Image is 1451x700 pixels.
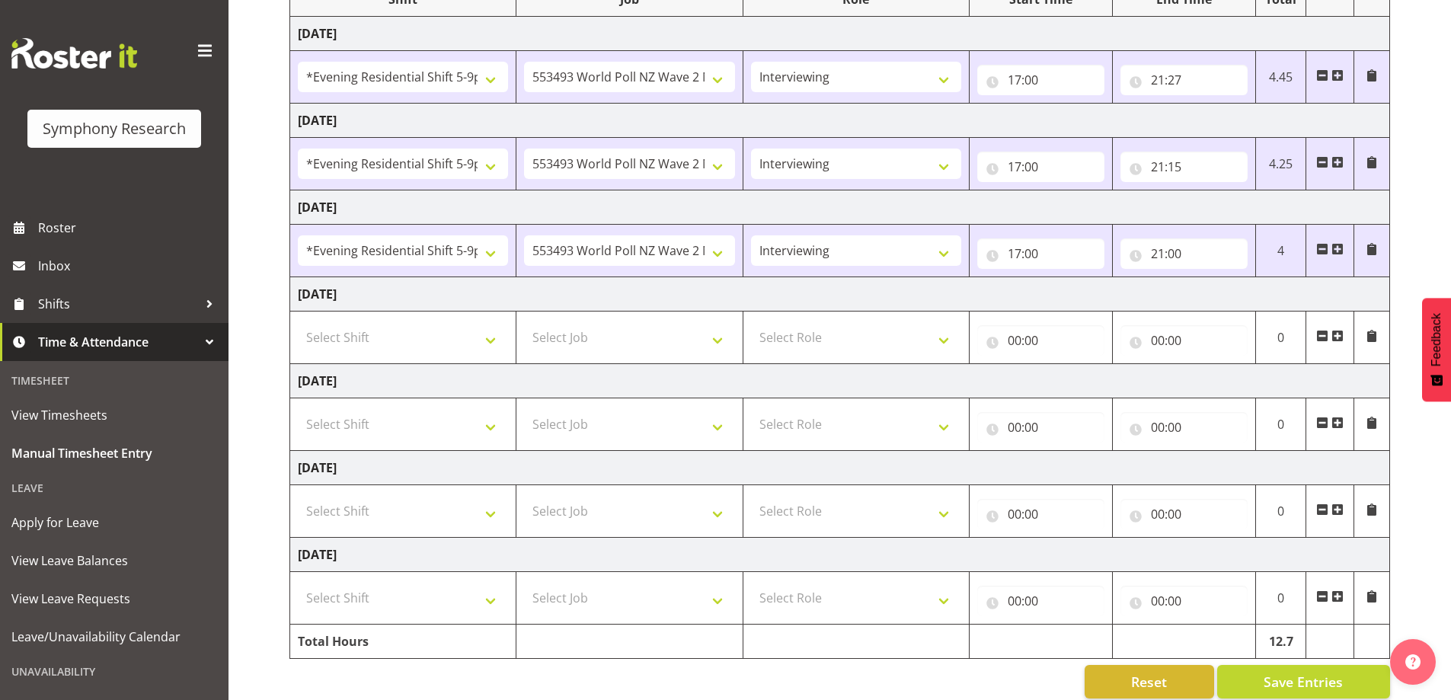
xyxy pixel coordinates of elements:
input: Click to select... [1120,65,1248,95]
td: 4 [1255,225,1306,277]
input: Click to select... [1120,238,1248,269]
span: Roster [38,216,221,239]
td: [DATE] [290,538,1390,572]
td: [DATE] [290,277,1390,312]
input: Click to select... [977,586,1104,616]
button: Reset [1085,665,1214,698]
input: Click to select... [977,499,1104,529]
td: 0 [1255,485,1306,538]
div: Timesheet [4,365,225,396]
td: [DATE] [290,364,1390,398]
a: Manual Timesheet Entry [4,434,225,472]
td: [DATE] [290,104,1390,138]
td: Total Hours [290,625,516,659]
input: Click to select... [977,238,1104,269]
a: Leave/Unavailability Calendar [4,618,225,656]
input: Click to select... [1120,412,1248,443]
a: View Timesheets [4,396,225,434]
span: Apply for Leave [11,511,217,534]
a: View Leave Requests [4,580,225,618]
span: Time & Attendance [38,331,198,353]
td: [DATE] [290,451,1390,485]
span: View Leave Requests [11,587,217,610]
input: Click to select... [977,65,1104,95]
a: View Leave Balances [4,542,225,580]
button: Feedback - Show survey [1422,298,1451,401]
a: Apply for Leave [4,503,225,542]
td: 0 [1255,398,1306,451]
td: 0 [1255,312,1306,364]
input: Click to select... [1120,325,1248,356]
input: Click to select... [1120,152,1248,182]
div: Symphony Research [43,117,186,140]
div: Leave [4,472,225,503]
td: [DATE] [290,17,1390,51]
span: View Leave Balances [11,549,217,572]
span: Feedback [1430,313,1443,366]
span: Shifts [38,292,198,315]
img: help-xxl-2.png [1405,654,1421,670]
span: Reset [1131,672,1167,692]
input: Click to select... [977,325,1104,356]
span: Manual Timesheet Entry [11,442,217,465]
input: Click to select... [1120,499,1248,529]
span: View Timesheets [11,404,217,427]
span: Leave/Unavailability Calendar [11,625,217,648]
div: Unavailability [4,656,225,687]
td: 12.7 [1255,625,1306,659]
img: Rosterit website logo [11,38,137,69]
button: Save Entries [1217,665,1390,698]
input: Click to select... [1120,586,1248,616]
td: 4.25 [1255,138,1306,190]
td: 4.45 [1255,51,1306,104]
td: 0 [1255,572,1306,625]
input: Click to select... [977,412,1104,443]
td: [DATE] [290,190,1390,225]
span: Save Entries [1264,672,1343,692]
span: Inbox [38,254,221,277]
input: Click to select... [977,152,1104,182]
